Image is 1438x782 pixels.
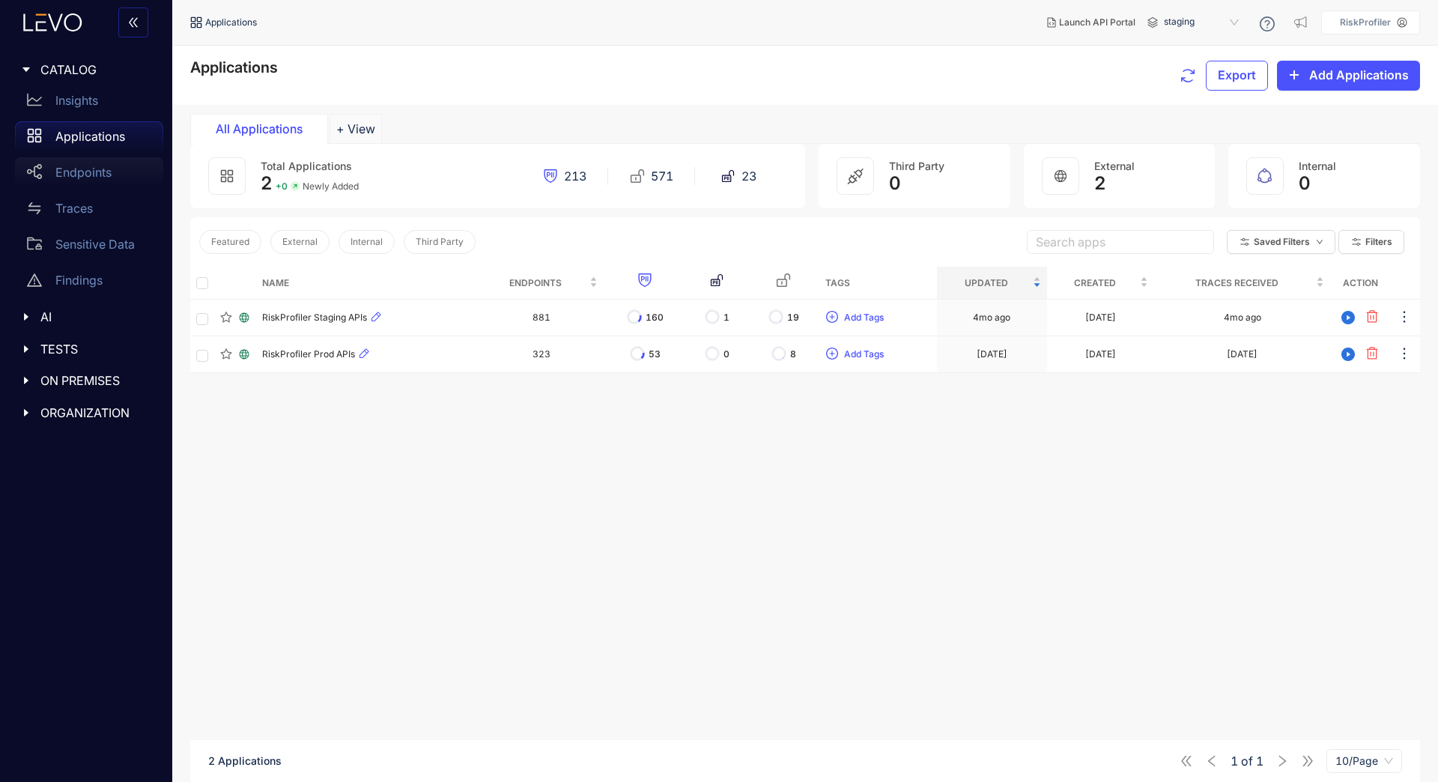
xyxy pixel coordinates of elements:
[9,54,163,85] div: CATALOG
[889,173,901,194] span: 0
[190,58,278,76] span: Applications
[564,169,586,183] span: 213
[1047,267,1155,300] th: Created
[27,273,42,288] span: warning
[723,349,729,360] span: 0
[1206,61,1268,91] button: Export
[479,267,604,300] th: Endpoints
[205,17,257,28] span: Applications
[1365,237,1392,247] span: Filters
[819,267,937,300] th: Tags
[339,230,395,254] button: Internal
[479,336,604,373] td: 323
[15,193,163,229] a: Traces
[203,122,315,136] div: All Applications
[1227,230,1335,254] button: Saved Filtersdown
[646,312,664,323] span: 160
[262,312,367,323] span: RiskProfiler Staging APIs
[40,374,151,387] span: ON PREMISES
[351,237,383,247] span: Internal
[15,157,163,193] a: Endpoints
[208,754,282,767] span: 2 Applications
[15,85,163,121] a: Insights
[723,312,729,323] span: 1
[1396,342,1413,366] button: ellipsis
[15,229,163,265] a: Sensitive Data
[1299,173,1311,194] span: 0
[21,344,31,354] span: caret-right
[21,64,31,75] span: caret-right
[261,160,352,172] span: Total Applications
[1154,267,1330,300] th: Traces Received
[40,342,151,356] span: TESTS
[1254,237,1310,247] span: Saved Filters
[1277,61,1420,91] button: plusAdd Applications
[1397,309,1412,327] span: ellipsis
[1336,342,1360,366] button: play-circle
[118,7,148,37] button: double-left
[21,407,31,418] span: caret-right
[826,348,838,361] span: plus-circle
[1164,10,1242,34] span: staging
[943,275,1030,291] span: Updated
[1085,312,1116,323] div: [DATE]
[211,237,249,247] span: Featured
[404,230,476,254] button: Third Party
[844,312,884,323] span: Add Tags
[9,333,163,365] div: TESTS
[1337,311,1359,324] span: play-circle
[27,201,42,216] span: swap
[1094,160,1135,172] span: External
[1330,267,1390,300] th: Action
[15,265,163,301] a: Findings
[1336,306,1360,330] button: play-circle
[262,349,355,360] span: RiskProfiler Prod APIs
[1227,349,1258,360] div: [DATE]
[825,306,885,330] button: plus-circleAdd Tags
[9,397,163,428] div: ORGANIZATION
[1299,160,1336,172] span: Internal
[1035,10,1147,34] button: Launch API Portal
[889,160,944,172] span: Third Party
[416,237,464,247] span: Third Party
[55,237,135,251] p: Sensitive Data
[256,267,479,300] th: Name
[825,342,885,366] button: plus-circleAdd Tags
[977,349,1007,360] div: [DATE]
[127,16,139,30] span: double-left
[649,349,661,360] span: 53
[1396,306,1413,330] button: ellipsis
[55,130,125,143] p: Applications
[1340,17,1391,28] p: RiskProfiler
[1338,230,1404,254] button: Filters
[826,311,838,324] span: plus-circle
[15,121,163,157] a: Applications
[1085,349,1116,360] div: [DATE]
[1231,754,1263,768] span: of
[1160,275,1313,291] span: Traces Received
[9,365,163,396] div: ON PREMISES
[303,181,359,192] span: Newly Added
[21,312,31,322] span: caret-right
[651,169,673,183] span: 571
[741,169,756,183] span: 23
[40,310,151,324] span: AI
[330,114,382,144] button: Add tab
[261,172,273,194] span: 2
[787,312,799,323] span: 19
[1288,69,1300,82] span: plus
[276,181,288,192] span: + 0
[220,348,232,360] span: star
[973,312,1010,323] div: 4mo ago
[55,201,93,215] p: Traces
[199,230,261,254] button: Featured
[40,63,151,76] span: CATALOG
[1224,312,1261,323] div: 4mo ago
[1053,275,1138,291] span: Created
[1094,173,1106,194] span: 2
[9,301,163,333] div: AI
[844,349,884,360] span: Add Tags
[1231,754,1238,768] span: 1
[1256,754,1263,768] span: 1
[1397,346,1412,363] span: ellipsis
